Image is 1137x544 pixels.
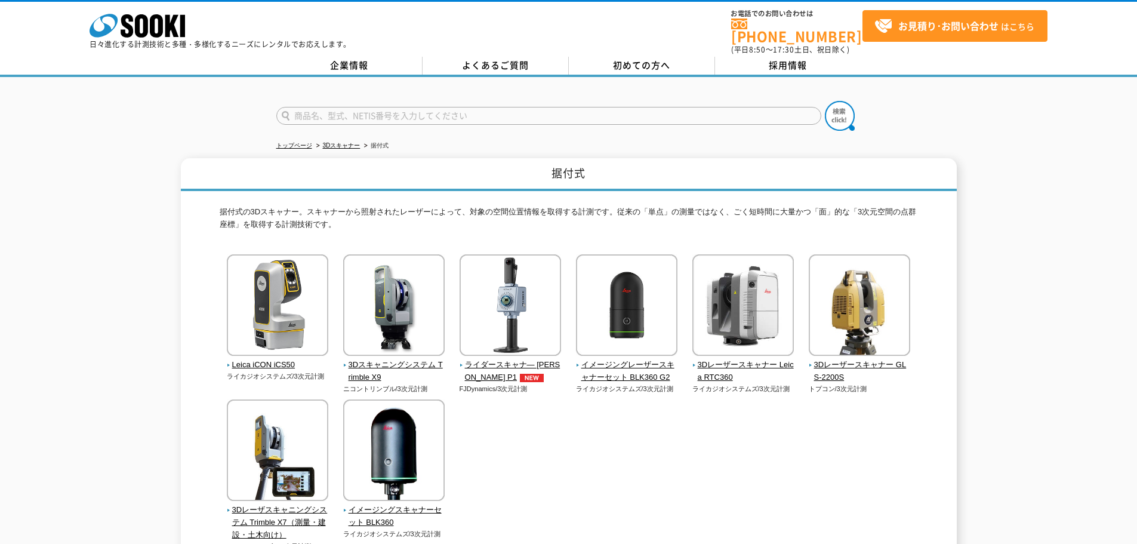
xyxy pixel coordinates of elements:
span: Leica iCON iCS50 [227,359,329,371]
p: トプコン/3次元計測 [809,384,911,394]
img: 3Dスキャニングシステム Trimble X9 [343,254,445,359]
img: 3Dレーザスキャニングシステム Trimble X7（測量・建設・土木向け） [227,399,328,504]
span: はこちら [874,17,1034,35]
span: (平日 ～ 土日、祝日除く) [731,44,849,55]
span: 8:50 [749,44,766,55]
li: 据付式 [362,140,389,152]
a: ライダースキャナ― [PERSON_NAME] P1NEW [460,348,562,384]
img: 3Dレーザースキャナー Leica RTC360 [692,254,794,359]
a: 3Dスキャニングシステム Trimble X9 [343,348,445,384]
strong: お見積り･お問い合わせ [898,19,999,33]
a: 3Dスキャナー [323,142,360,149]
span: イメージングレーザースキャナーセット BLK360 G2 [576,359,678,384]
a: イメージングスキャナーセット BLK360 [343,493,445,529]
img: btn_search.png [825,101,855,131]
img: イメージングスキャナーセット BLK360 [343,399,445,504]
h1: 据付式 [181,158,957,191]
a: イメージングレーザースキャナーセット BLK360 G2 [576,348,678,384]
span: ライダースキャナ― [PERSON_NAME] P1 [460,359,562,384]
p: FJDynamics/3次元計測 [460,384,562,394]
a: よくあるご質問 [423,57,569,75]
a: お見積り･お問い合わせはこちら [862,10,1047,42]
img: Leica iCON iCS50 [227,254,328,359]
a: 3Dレーザースキャナー GLS-2200S [809,348,911,384]
a: 企業情報 [276,57,423,75]
img: 3Dレーザースキャナー GLS-2200S [809,254,910,359]
p: ライカジオシステムズ/3次元計測 [692,384,794,394]
p: ライカジオシステムズ/3次元計測 [576,384,678,394]
img: NEW [517,374,547,382]
span: 3Dレーザースキャナー Leica RTC360 [692,359,794,384]
p: ライカジオシステムズ/3次元計測 [343,529,445,539]
span: 3Dレーザスキャニングシステム Trimble X7（測量・建設・土木向け） [227,504,329,541]
span: お電話でのお問い合わせは [731,10,862,17]
span: 17:30 [773,44,794,55]
span: 3Dレーザースキャナー GLS-2200S [809,359,911,384]
span: 3Dスキャニングシステム Trimble X9 [343,359,445,384]
a: 初めての方へ [569,57,715,75]
a: [PHONE_NUMBER] [731,19,862,43]
img: ライダースキャナ― FJD Trion P1 [460,254,561,359]
a: 3Dレーザスキャニングシステム Trimble X7（測量・建設・土木向け） [227,493,329,542]
p: 据付式の3Dスキャナー。スキャナーから照射されたレーザーによって、対象の空間位置情報を取得する計測です。従来の「単点」の測量ではなく、ごく短時間に大量かつ「面」的な「3次元空間の点群座標」を取得... [220,206,918,237]
p: 日々進化する計測技術と多種・多様化するニーズにレンタルでお応えします。 [90,41,351,48]
a: Leica iCON iCS50 [227,348,329,372]
span: イメージングスキャナーセット BLK360 [343,504,445,529]
input: 商品名、型式、NETIS番号を入力してください [276,107,821,125]
a: トップページ [276,142,312,149]
img: イメージングレーザースキャナーセット BLK360 G2 [576,254,677,359]
span: 初めての方へ [613,59,670,72]
p: ニコントリンブル/3次元計測 [343,384,445,394]
a: 3Dレーザースキャナー Leica RTC360 [692,348,794,384]
p: ライカジオシステムズ/3次元計測 [227,371,329,382]
a: 採用情報 [715,57,861,75]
